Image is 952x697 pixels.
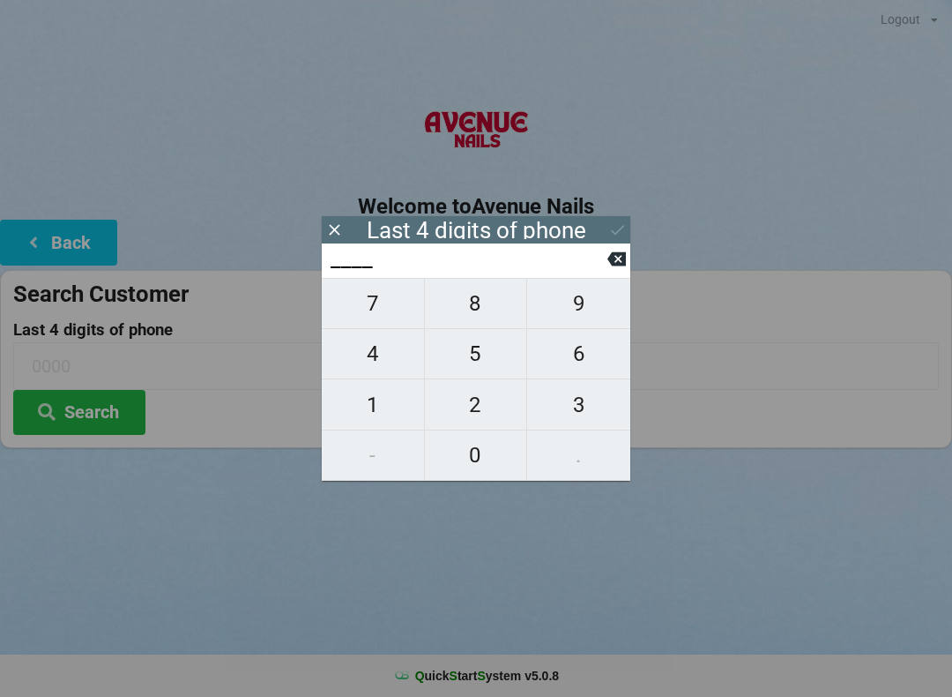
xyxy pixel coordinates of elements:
span: 2 [425,386,527,423]
button: 2 [425,379,528,430]
span: 1 [322,386,424,423]
button: 3 [527,379,630,430]
button: 1 [322,379,425,430]
span: 0 [425,437,527,474]
button: 0 [425,431,528,481]
button: 5 [425,329,528,379]
button: 9 [527,278,630,329]
span: 9 [527,285,630,322]
span: 6 [527,335,630,372]
div: Last 4 digits of phone [367,221,586,239]
span: 7 [322,285,424,322]
button: 8 [425,278,528,329]
button: 7 [322,278,425,329]
button: 6 [527,329,630,379]
span: 3 [527,386,630,423]
button: 4 [322,329,425,379]
span: 8 [425,285,527,322]
span: 5 [425,335,527,372]
span: 4 [322,335,424,372]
